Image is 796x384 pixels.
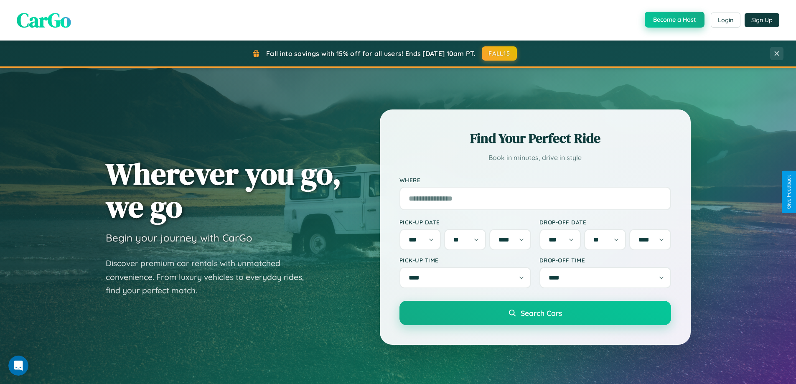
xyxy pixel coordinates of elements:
button: Become a Host [645,12,704,28]
label: Where [399,176,671,183]
label: Pick-up Date [399,219,531,226]
label: Drop-off Date [539,219,671,226]
p: Discover premium car rentals with unmatched convenience. From luxury vehicles to everyday rides, ... [106,257,315,298]
p: Book in minutes, drive in style [399,152,671,164]
button: Login [711,13,740,28]
button: Sign Up [745,13,779,27]
h1: Wherever you go, we go [106,157,341,223]
button: Search Cars [399,301,671,325]
iframe: Intercom live chat [8,356,28,376]
label: Drop-off Time [539,257,671,264]
label: Pick-up Time [399,257,531,264]
button: FALL15 [482,46,517,61]
h3: Begin your journey with CarGo [106,231,252,244]
h2: Find Your Perfect Ride [399,129,671,147]
span: CarGo [17,6,71,34]
span: Fall into savings with 15% off for all users! Ends [DATE] 10am PT. [266,49,476,58]
div: Give Feedback [786,175,792,209]
span: Search Cars [521,308,562,318]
